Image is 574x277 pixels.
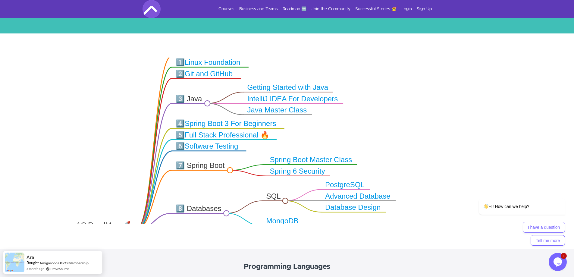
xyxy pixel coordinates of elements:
div: 1️⃣ [176,58,244,67]
iframe: chat widget [460,151,568,250]
div: 6️⃣ [176,142,242,151]
a: Join the Community [311,6,350,12]
span: a month ago [27,266,44,271]
a: Git and GitHub [185,70,233,78]
div: 7️⃣ Spring Boot [176,161,226,170]
a: PostgreSQL [325,181,365,189]
a: Roadmap 🆕 [283,6,306,12]
strong: Programming Languages [244,263,330,270]
a: MongoDB [266,217,299,225]
div: 3️⃣ Java [176,94,204,103]
div: 2️⃣ [176,69,237,78]
a: IntelliJ IDEA For Developers [247,95,338,103]
a: Sign Up [417,6,432,12]
div: 4️⃣ [176,119,280,128]
div: SQL [266,192,282,201]
a: Amigoscode PRO Membership [39,261,89,265]
a: Advanced Database [325,192,391,200]
img: provesource social proof notification image [5,253,24,272]
a: Java Master Class [247,106,307,114]
div: 5️⃣ [176,131,272,140]
div: AC RoadMap 🚀 [76,221,132,230]
a: ProveSource [50,266,69,271]
span: Ara [27,255,34,260]
a: Business and Teams [239,6,278,12]
a: Full Stack Professional 🔥 [185,131,270,139]
a: Getting Started with Java [247,83,328,91]
a: Database Design [325,204,381,212]
a: Spring Boot Master Class [270,156,352,164]
iframe: chat widget [549,253,568,271]
div: 8️⃣ Databases [176,204,223,213]
a: Software Testing [185,142,238,150]
a: Courses [218,6,234,12]
a: Successful Stories 🥳 [355,6,397,12]
span: Bought [27,260,39,265]
a: Spring Boot 3 For Beginners [185,120,276,127]
a: Spring 6 Security [270,167,325,175]
a: Login [401,6,412,12]
a: Linux Foundation [185,58,240,66]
